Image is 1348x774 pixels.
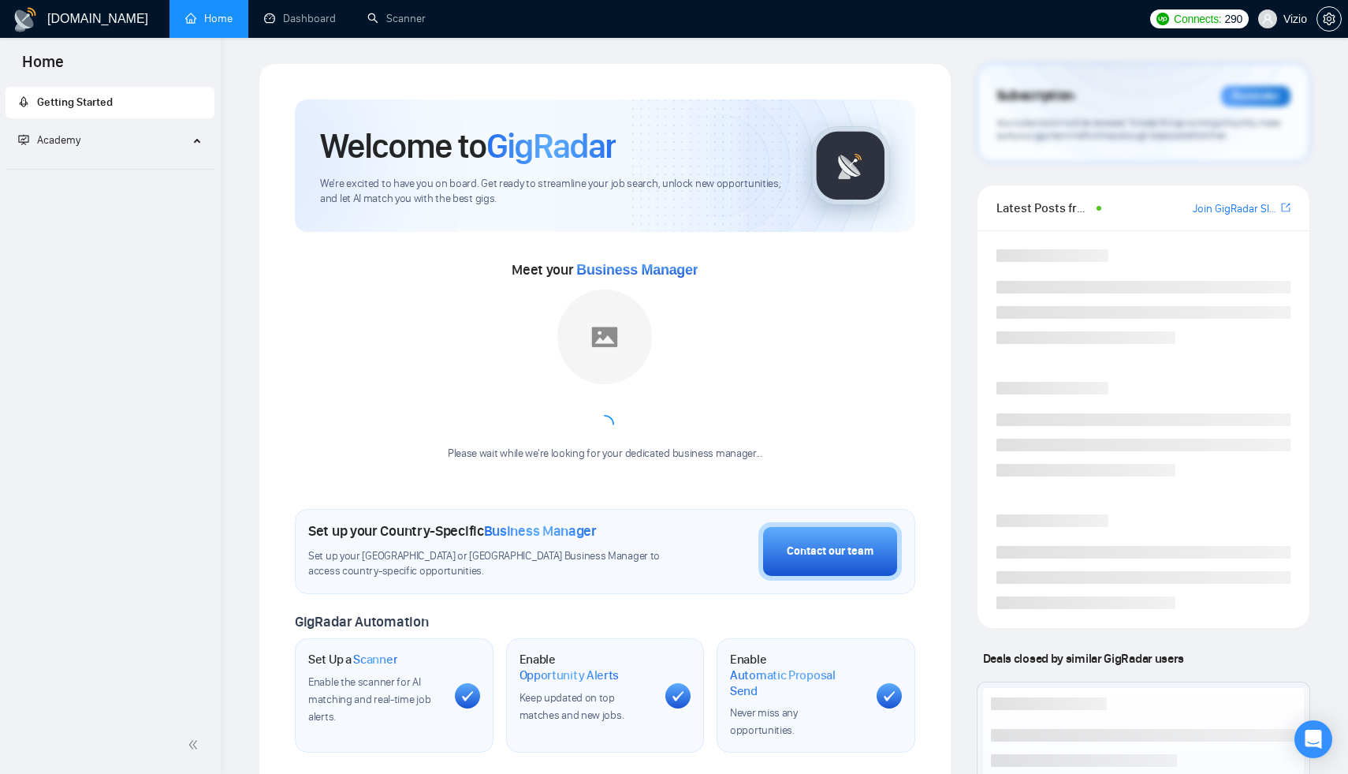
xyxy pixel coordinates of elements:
span: Meet your [512,261,698,279]
span: Set up your [GEOGRAPHIC_DATA] or [GEOGRAPHIC_DATA] Business Manager to access country-specific op... [308,549,665,579]
span: Academy [18,133,80,147]
span: setting [1317,13,1341,25]
span: fund-projection-screen [18,134,29,145]
span: Academy [37,133,80,147]
button: setting [1316,6,1342,32]
div: Reminder [1221,86,1290,107]
span: Home [9,50,76,84]
span: Getting Started [37,95,113,109]
h1: Welcome to [320,125,616,167]
span: GigRadar Automation [295,613,428,630]
a: setting [1316,13,1342,25]
a: searchScanner [367,12,426,25]
span: Deals closed by similar GigRadar users [977,645,1190,672]
span: GigRadar [486,125,616,167]
button: Contact our team [758,522,902,581]
span: Never miss any opportunities. [730,706,798,737]
img: gigradar-logo.png [811,126,890,205]
span: Opportunity Alerts [519,667,620,683]
h1: Enable [519,652,654,682]
span: Keep updated on top matches and new jobs. [519,691,624,722]
h1: Set Up a [308,652,397,667]
h1: Enable [730,652,864,698]
span: Your subscription will be renewed. To keep things running smoothly, make sure your payment method... [996,117,1280,142]
img: logo [13,7,38,32]
span: loading [595,415,614,434]
span: Business Manager [484,522,597,540]
a: Join GigRadar Slack Community [1193,200,1278,218]
a: homeHome [185,12,233,25]
span: double-left [188,737,203,753]
span: Connects: [1174,10,1221,28]
span: rocket [18,96,29,107]
img: upwork-logo.png [1156,13,1169,25]
span: Subscription [996,83,1074,110]
li: Academy Homepage [6,163,214,173]
div: Contact our team [787,543,873,560]
span: Latest Posts from the GigRadar Community [996,198,1092,218]
span: Automatic Proposal Send [730,667,864,698]
span: We're excited to have you on board. Get ready to streamline your job search, unlock new opportuni... [320,177,786,207]
div: Please wait while we're looking for your dedicated business manager... [438,447,772,462]
a: export [1281,200,1290,215]
a: dashboardDashboard [264,12,336,25]
span: 290 [1224,10,1242,28]
span: Scanner [353,652,397,667]
span: Enable the scanner for AI matching and real-time job alerts. [308,675,430,724]
li: Getting Started [6,87,214,118]
div: Open Intercom Messenger [1294,720,1332,758]
img: placeholder.png [557,290,652,384]
span: export [1281,201,1290,214]
h1: Set up your Country-Specific [308,522,597,540]
span: Business Manager [576,262,698,278]
span: user [1262,13,1273,24]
